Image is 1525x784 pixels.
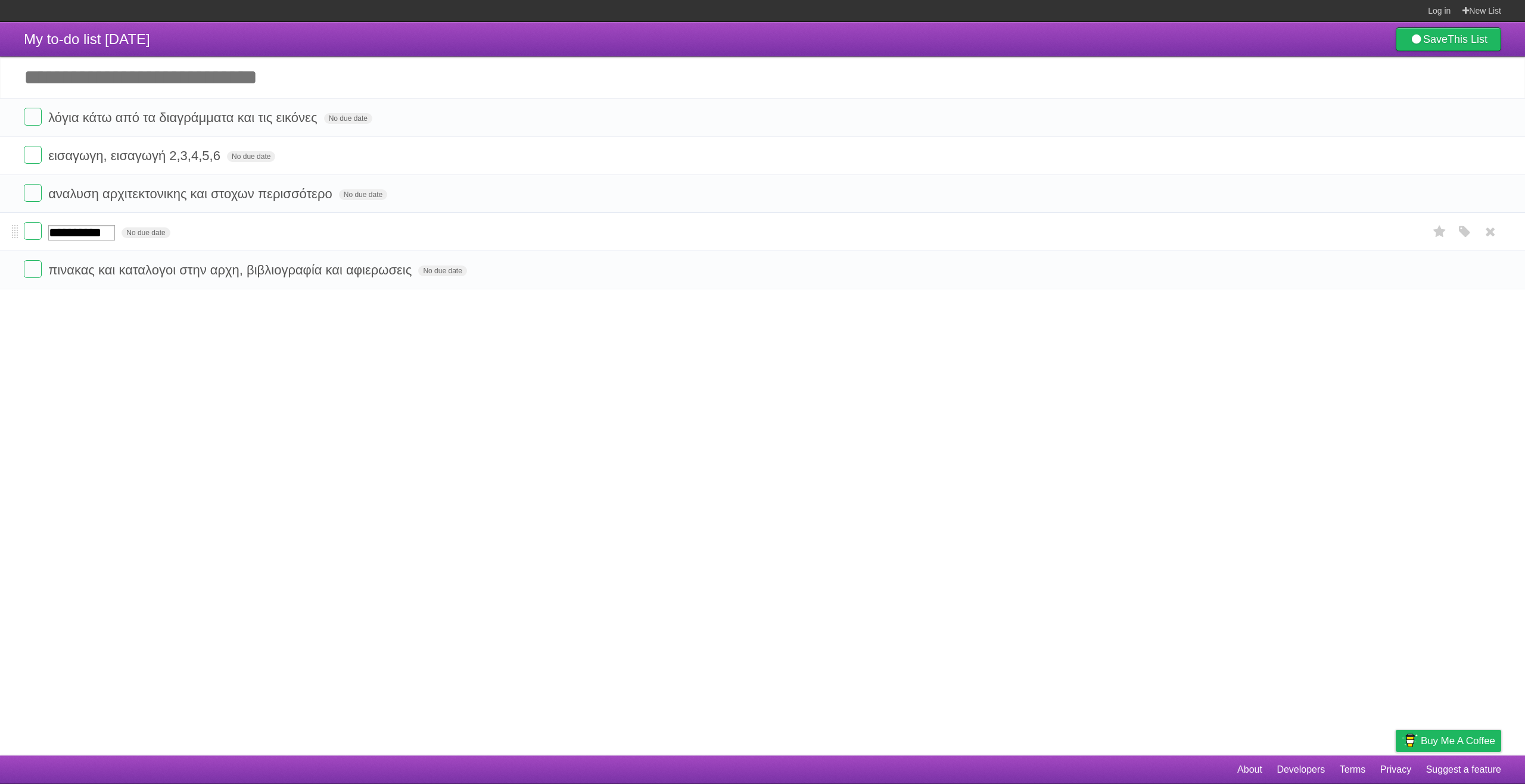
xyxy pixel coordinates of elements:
label: Done [24,260,42,278]
span: My to-do list [DATE] [24,31,150,47]
span: Buy me a coffee [1421,730,1495,751]
span: αναλυση αρχιτεκτονικης και στοχων περισσότερο [48,186,335,201]
span: εισαγωγη, εισαγωγή 2,3,4,5,6 [48,148,223,163]
span: No due date [227,151,275,162]
label: Done [24,108,42,126]
label: Done [24,222,42,240]
b: This List [1448,33,1487,45]
a: Buy me a coffee [1396,730,1501,752]
span: No due date [324,113,372,124]
a: SaveThis List [1396,27,1501,51]
span: No due date [418,266,466,276]
a: Privacy [1380,758,1411,781]
span: πινακας και καταλογοι στην αρχη, βιβλιογραφία και αφιερωσεις [48,263,415,277]
label: Done [24,146,42,164]
a: Suggest a feature [1426,758,1501,781]
span: No due date [122,227,170,238]
span: No due date [339,189,387,200]
a: About [1237,758,1262,781]
span: λόγια κάτω από τα διαγράμματα και τις εικόνες [48,110,320,125]
a: Developers [1277,758,1325,781]
a: Terms [1340,758,1366,781]
label: Star task [1428,222,1451,242]
label: Done [24,184,42,202]
img: Buy me a coffee [1402,730,1418,751]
